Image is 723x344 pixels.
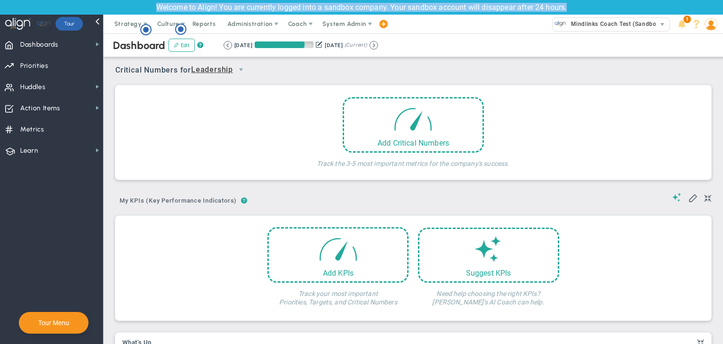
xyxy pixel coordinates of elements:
[233,62,249,78] span: select
[419,269,558,278] div: Suggest KPIs
[20,120,44,139] span: Metrics
[344,139,482,147] div: Add Critical Numbers
[269,269,407,278] div: Add KPIs
[115,193,241,208] span: My KPIs (Key Performance Indicators)
[288,20,307,27] span: Coach
[267,283,409,306] h4: Track your most important Priorities, Targets, and Critical Numbers
[227,20,272,27] span: Administration
[345,41,367,49] span: (Current)
[20,77,46,97] span: Huddles
[115,62,251,79] span: Critical Numbers for
[656,18,669,31] span: select
[157,20,179,27] span: Culture
[20,141,38,161] span: Learn
[675,15,689,33] li: Announcements
[370,41,378,49] button: Go to next period
[20,56,48,76] span: Priorities
[114,20,142,27] span: Strategy
[188,15,221,33] span: Reports
[115,193,241,210] button: My KPIs (Key Performance Indicators)
[554,18,566,30] img: 33500.Company.photo
[234,41,252,49] div: [DATE]
[224,41,232,49] button: Go to previous period
[20,98,60,118] span: Action Items
[672,193,682,202] span: Suggestions (AI Feature)
[322,20,366,27] span: System Admin
[325,41,343,49] div: [DATE]
[255,41,313,48] div: Period Progress: 85% Day 77 of 90 with 13 remaining.
[705,18,717,31] img: 64089.Person.photo
[317,153,509,168] h4: Track the 3-5 most important metrics for the company's success.
[191,64,233,76] span: Leadership
[689,15,704,33] li: Help & Frequently Asked Questions (FAQ)
[418,283,559,306] h4: Need help choosing the right KPIs? [PERSON_NAME]'s AI Coach can help.
[35,319,72,327] button: Tour Menu
[20,35,58,55] span: Dashboards
[169,39,195,52] button: Edit
[688,193,698,202] span: Edit My KPIs
[566,18,662,30] span: Mindlinks Coach Test (Sandbox)
[113,39,165,52] span: Dashboard
[683,16,691,23] span: 1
